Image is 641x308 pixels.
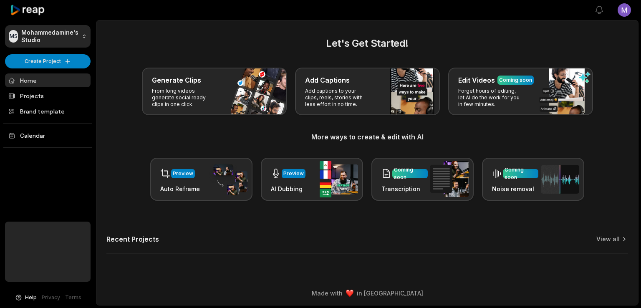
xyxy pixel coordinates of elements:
[106,235,159,243] h2: Recent Projects
[381,184,428,193] h3: Transcription
[541,165,579,194] img: noise_removal.png
[106,36,628,51] h2: Let's Get Started!
[5,73,91,87] a: Home
[5,129,91,142] a: Calendar
[305,88,370,108] p: Add captions to your clips, reels, stories with less effort in no time.
[152,75,201,85] h3: Generate Clips
[173,170,193,177] div: Preview
[458,75,495,85] h3: Edit Videos
[104,289,631,298] div: Made with in [GEOGRAPHIC_DATA]
[9,30,18,43] div: MS
[499,76,532,84] div: Coming soon
[5,89,91,103] a: Projects
[283,170,304,177] div: Preview
[25,294,37,301] span: Help
[65,294,81,301] a: Terms
[320,161,358,197] img: ai_dubbing.png
[15,294,37,301] button: Help
[505,166,537,181] div: Coming soon
[5,54,91,68] button: Create Project
[492,184,538,193] h3: Noise removal
[5,104,91,118] a: Brand template
[271,184,305,193] h3: AI Dubbing
[209,163,247,196] img: auto_reframe.png
[346,290,353,297] img: heart emoji
[21,29,78,44] p: Mohammedamine's Studio
[106,132,628,142] h3: More ways to create & edit with AI
[394,166,426,181] div: Coming soon
[305,75,350,85] h3: Add Captions
[596,235,620,243] a: View all
[458,88,523,108] p: Forget hours of editing, let AI do the work for you in few minutes.
[42,294,60,301] a: Privacy
[160,184,200,193] h3: Auto Reframe
[152,88,217,108] p: From long videos generate social ready clips in one click.
[430,161,469,197] img: transcription.png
